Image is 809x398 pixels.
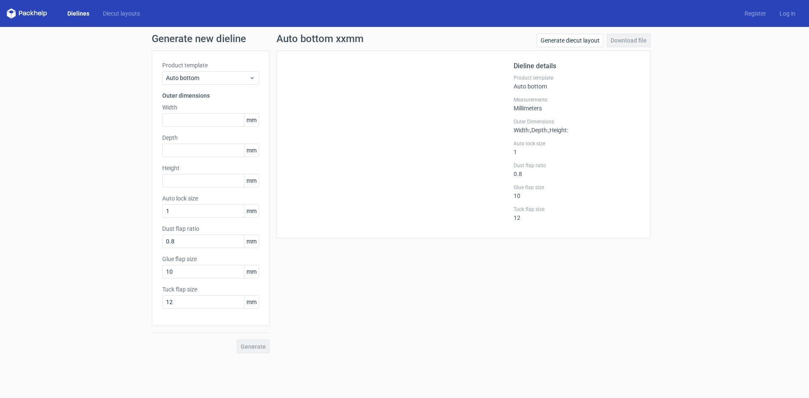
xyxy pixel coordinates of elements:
label: Height [162,164,259,172]
div: 1 [514,140,640,155]
span: mm [244,296,259,308]
label: Product template [162,61,259,69]
label: Glue flap size [162,255,259,263]
span: mm [244,265,259,278]
h3: Outer dimensions [162,91,259,100]
label: Tuck flap size [514,206,640,213]
div: 0.8 [514,162,640,177]
span: mm [244,144,259,157]
a: Log in [773,9,802,18]
a: Dielines [61,9,96,18]
a: Generate diecut layout [537,34,603,47]
label: Product template [514,75,640,81]
label: Auto lock size [162,194,259,203]
span: Auto bottom [166,74,249,82]
div: Auto bottom [514,75,640,90]
label: Auto lock size [514,140,640,147]
label: Glue flap size [514,184,640,191]
div: 12 [514,206,640,221]
a: Register [738,9,773,18]
a: Diecut layouts [96,9,147,18]
span: mm [244,235,259,248]
span: mm [244,205,259,217]
div: 10 [514,184,640,199]
h1: Auto bottom xxmm [276,34,364,44]
span: mm [244,174,259,187]
span: Width : [514,127,530,134]
label: Dust flap ratio [162,224,259,233]
label: Dust flap ratio [514,162,640,169]
label: Tuck flap size [162,285,259,294]
h1: Generate new dieline [152,34,657,44]
span: , Height : [548,127,568,134]
span: , Depth : [530,127,548,134]
h2: Dieline details [514,61,640,71]
label: Depth [162,134,259,142]
label: Width [162,103,259,112]
label: Measurements [514,96,640,103]
label: Outer Dimensions [514,118,640,125]
span: mm [244,114,259,126]
div: Millimeters [514,96,640,112]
